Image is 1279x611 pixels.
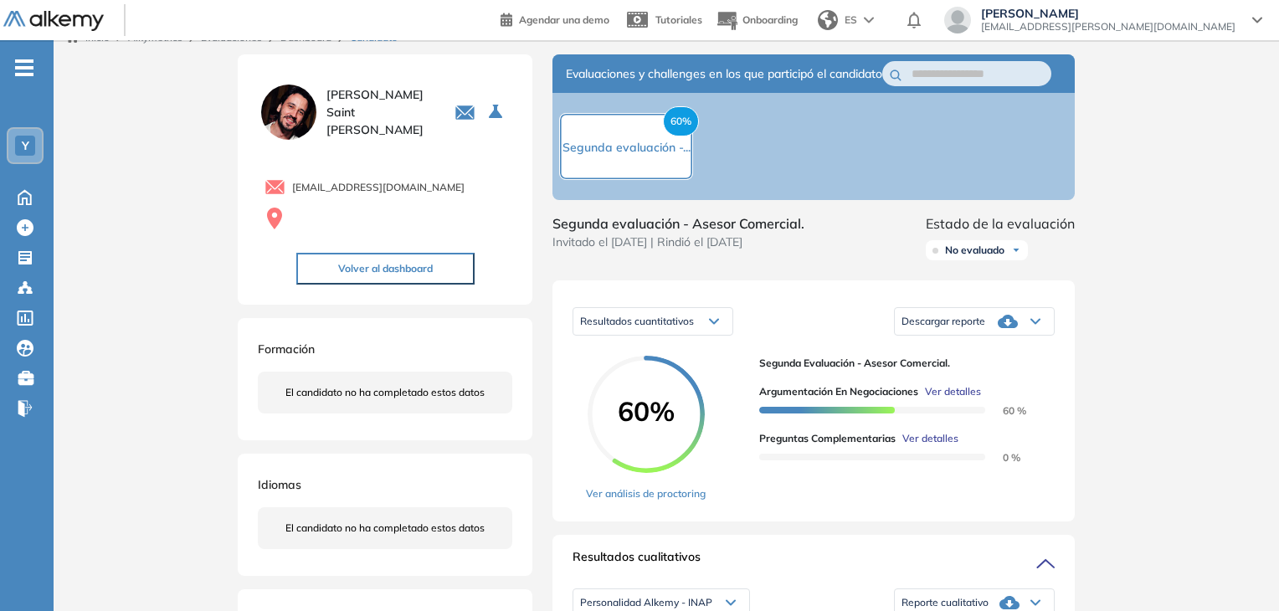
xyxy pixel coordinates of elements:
[864,17,874,23] img: arrow
[562,140,691,155] span: Segunda evaluación -...
[1195,531,1279,611] div: Widget de chat
[586,486,706,501] a: Ver análisis de proctoring
[573,548,701,575] span: Resultados cualitativos
[285,385,485,400] span: El candidato no ha completado estos datos
[292,180,465,195] span: [EMAIL_ADDRESS][DOMAIN_NAME]
[818,10,838,30] img: world
[1011,245,1021,255] img: Ícono de flecha
[901,315,985,328] span: Descargar reporte
[258,477,301,492] span: Idiomas
[552,234,804,251] span: Invitado el [DATE] | Rindió el [DATE]
[258,341,315,357] span: Formación
[3,11,104,32] img: Logo
[501,8,609,28] a: Agendar una demo
[588,398,705,424] span: 60%
[983,451,1020,464] span: 0 %
[759,384,918,399] span: Argumentación en negociaciones
[258,81,320,143] img: PROFILE_MENU_LOGO_USER
[945,244,1004,257] span: No evaluado
[482,97,512,127] button: Seleccione la evaluación activa
[663,106,699,136] span: 60%
[918,384,981,399] button: Ver detalles
[15,66,33,69] i: -
[326,86,434,139] span: [PERSON_NAME] Saint [PERSON_NAME]
[742,13,798,26] span: Onboarding
[580,596,712,609] span: Personalidad Alkemy - INAP
[902,431,958,446] span: Ver detalles
[845,13,857,28] span: ES
[519,13,609,26] span: Agendar una demo
[716,3,798,39] button: Onboarding
[566,65,882,83] span: Evaluaciones y challenges en los que participó el candidato
[759,356,1041,371] span: Segunda evaluación - Asesor Comercial.
[285,521,485,536] span: El candidato no ha completado estos datos
[983,404,1026,417] span: 60 %
[926,213,1075,234] span: Estado de la evaluación
[296,253,475,285] button: Volver al dashboard
[759,431,896,446] span: Preguntas complementarias
[655,13,702,26] span: Tutoriales
[925,384,981,399] span: Ver detalles
[981,20,1235,33] span: [EMAIL_ADDRESS][PERSON_NAME][DOMAIN_NAME]
[981,7,1235,20] span: [PERSON_NAME]
[896,431,958,446] button: Ver detalles
[552,213,804,234] span: Segunda evaluación - Asesor Comercial.
[22,139,29,152] span: Y
[901,596,989,609] span: Reporte cualitativo
[580,315,694,327] span: Resultados cuantitativos
[1195,531,1279,611] iframe: Chat Widget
